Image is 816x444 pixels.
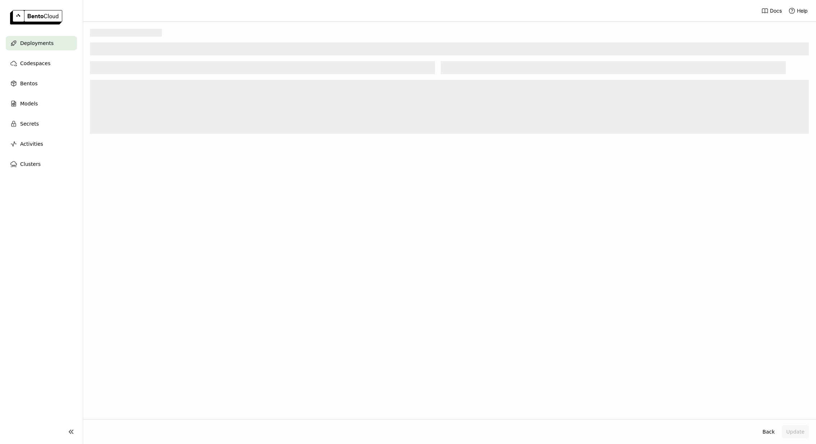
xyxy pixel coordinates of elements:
img: logo [10,10,62,24]
span: Activities [20,140,43,148]
div: Help [788,7,808,14]
span: Codespaces [20,59,50,68]
button: Back [758,425,779,438]
span: Docs [770,8,782,14]
span: Models [20,99,38,108]
button: Update [782,425,809,438]
span: Secrets [20,119,39,128]
span: Bentos [20,79,37,88]
span: Help [797,8,808,14]
a: Docs [761,7,782,14]
a: Bentos [6,76,77,91]
a: Clusters [6,157,77,171]
span: Deployments [20,39,54,47]
a: Secrets [6,117,77,131]
a: Activities [6,137,77,151]
span: Clusters [20,160,41,168]
a: Models [6,96,77,111]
